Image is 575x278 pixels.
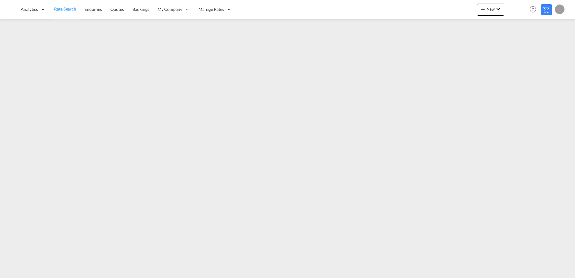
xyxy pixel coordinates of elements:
span: New [479,7,502,11]
span: Manage Rates [198,6,224,12]
span: Enquiries [85,7,102,12]
span: Bookings [132,7,149,12]
span: Rate Search [54,6,76,11]
span: Quotes [110,7,124,12]
md-icon: icon-chevron-down [495,5,502,13]
span: My Company [158,6,182,12]
md-icon: icon-plus 400-fg [479,5,487,13]
span: Help [528,4,538,14]
div: Help [528,4,541,15]
button: icon-plus 400-fgNewicon-chevron-down [477,4,504,16]
span: Analytics [21,6,38,12]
